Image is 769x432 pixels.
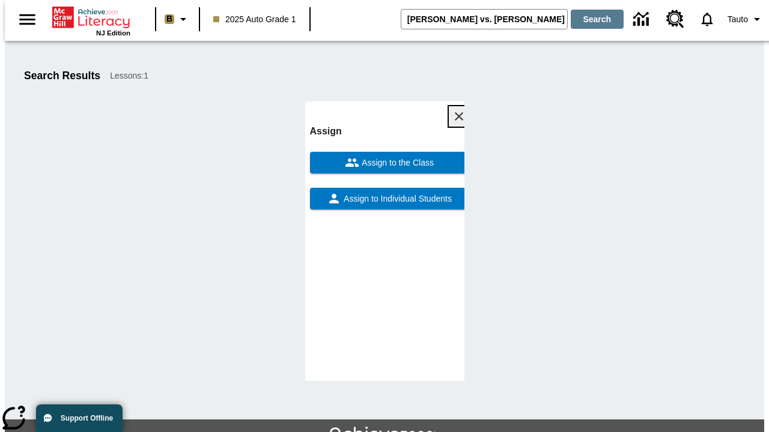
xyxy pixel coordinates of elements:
[160,8,195,30] button: Boost Class color is light brown. Change class color
[305,101,464,381] div: lesson details
[359,157,434,169] span: Assign to the Class
[213,13,296,26] span: 2025 Auto Grade 1
[310,152,469,173] button: Assign to the Class
[61,414,113,422] span: Support Offline
[310,123,469,140] h6: Assign
[341,193,452,205] span: Assign to Individual Students
[10,2,45,37] button: Open side menu
[728,13,748,26] span: Tauto
[723,8,769,30] button: Profile/Settings
[110,70,148,82] span: Lessons : 1
[310,188,469,209] button: Assign to Individual Students
[691,4,723,35] a: Notifications
[401,10,567,29] input: search field
[626,3,659,36] a: Data Center
[96,29,130,37] span: NJ Edition
[36,404,123,432] button: Support Offline
[24,70,100,82] h1: Search Results
[52,4,130,37] div: Home
[659,3,691,35] a: Resource Center, Will open in new tab
[166,11,172,26] span: B
[571,10,624,29] button: Search
[449,106,469,127] button: Close
[52,5,130,29] a: Home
